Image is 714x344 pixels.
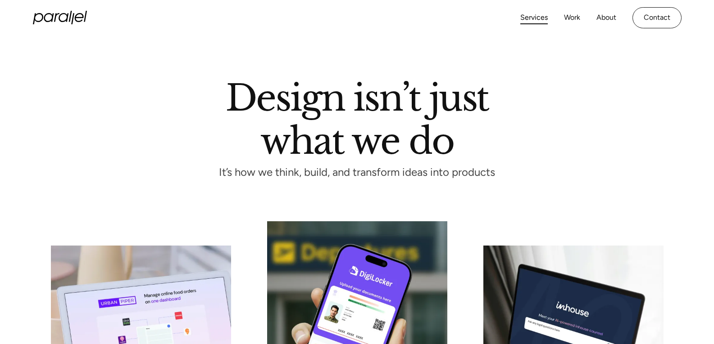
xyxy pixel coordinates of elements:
h1: Design isn’t just what we do [226,80,489,154]
a: Work [564,11,580,24]
p: It’s how we think, build, and transform ideas into products [203,169,512,176]
a: Contact [632,7,682,28]
a: About [596,11,616,24]
a: Services [520,11,548,24]
a: home [33,11,87,24]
